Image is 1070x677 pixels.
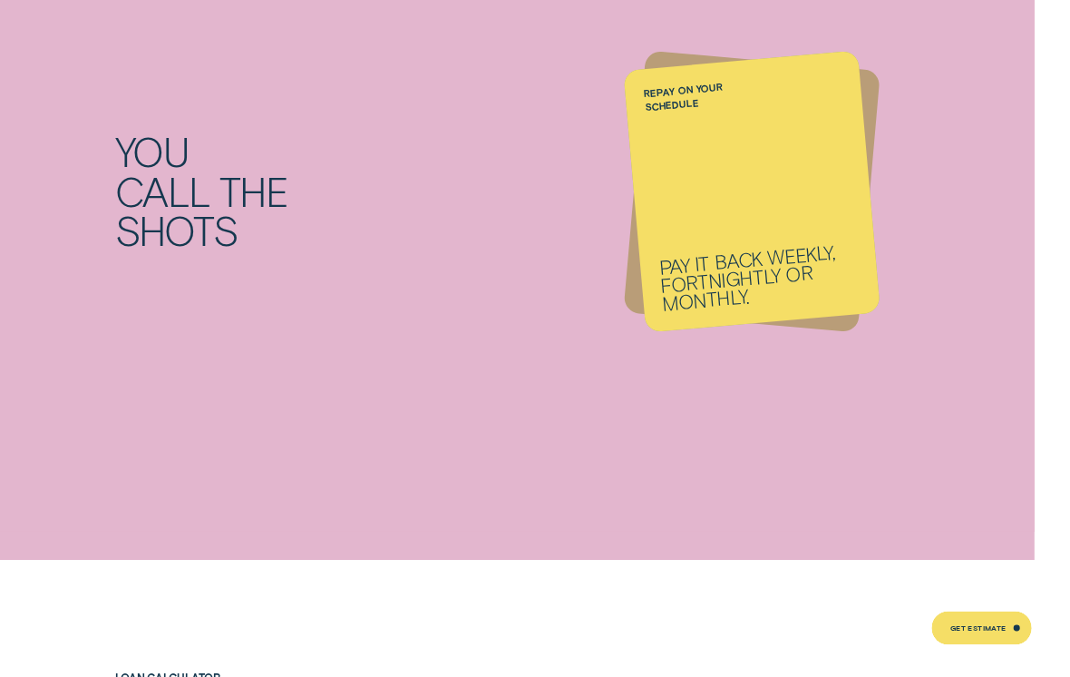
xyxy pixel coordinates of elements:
[108,131,535,250] h2: You call the shots
[927,608,1026,642] a: Get Estimate
[655,239,856,310] p: Pay it back weekly, fortnightly or monthly.
[640,77,751,113] label: Repay on your schedule
[114,131,529,250] div: You call the shots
